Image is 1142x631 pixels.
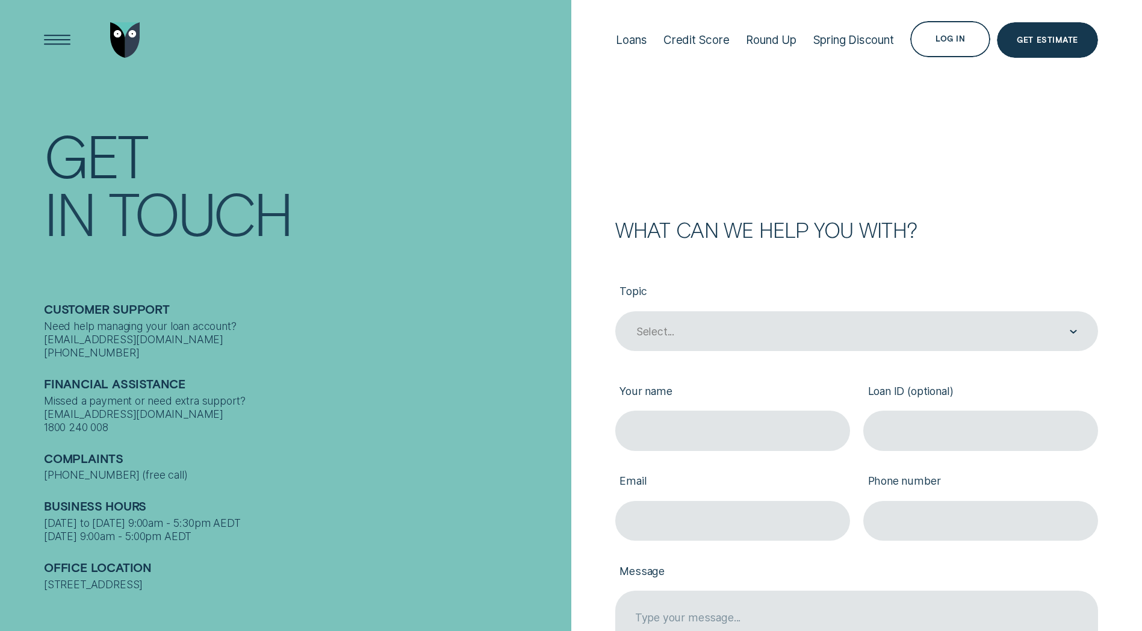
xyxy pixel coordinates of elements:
[44,561,564,578] h2: Office Location
[44,578,564,591] div: [STREET_ADDRESS]
[44,320,564,359] div: Need help managing your loan account? [EMAIL_ADDRESS][DOMAIN_NAME] [PHONE_NUMBER]
[746,33,796,47] div: Round Up
[44,394,564,434] div: Missed a payment or need extra support? [EMAIL_ADDRESS][DOMAIN_NAME] 1800 240 008
[44,452,564,469] h2: Complaints
[44,499,564,517] h2: Business Hours
[39,22,75,58] button: Open Menu
[44,302,564,320] h2: Customer support
[44,468,564,482] div: [PHONE_NUMBER] (free call)
[863,374,1098,411] label: Loan ID (optional)
[44,126,564,238] h1: Get In Touch
[110,22,140,58] img: Wisr
[616,33,647,47] div: Loans
[44,185,95,241] div: In
[997,22,1098,58] a: Get Estimate
[615,275,1098,311] label: Topic
[663,33,730,47] div: Credit Score
[910,21,990,57] button: Log in
[615,220,1098,240] h2: What can we help you with?
[44,377,564,394] h2: Financial assistance
[863,464,1098,501] label: Phone number
[636,325,674,338] div: Select...
[615,554,1098,591] label: Message
[615,374,850,411] label: Your name
[813,33,894,47] div: Spring Discount
[44,127,147,183] div: Get
[108,185,291,241] div: Touch
[615,464,850,501] label: Email
[44,517,564,543] div: [DATE] to [DATE] 9:00am - 5:30pm AEDT [DATE] 9:00am - 5:00pm AEDT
